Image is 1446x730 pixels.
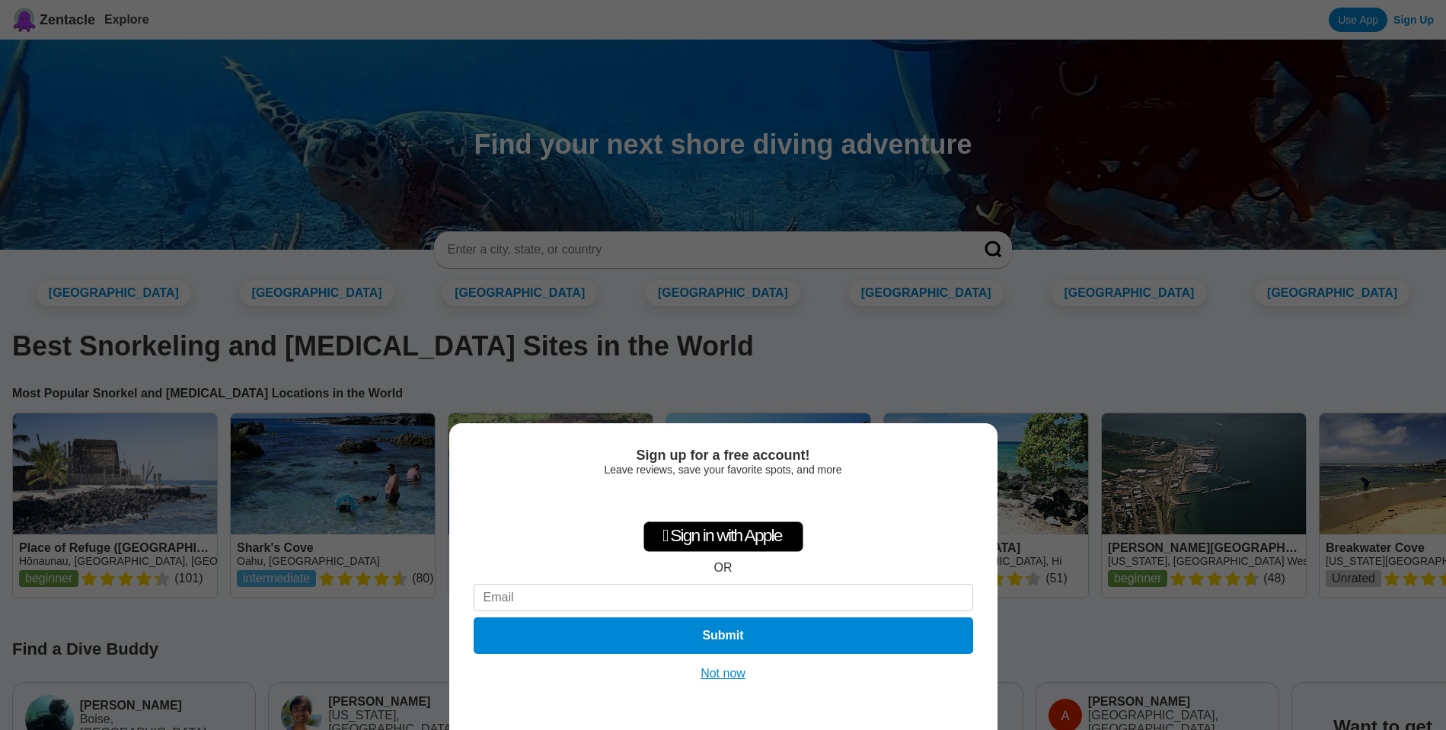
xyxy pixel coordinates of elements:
button: Submit [474,617,973,654]
iframe: Sign in with Google Button [646,483,800,517]
div: OR [714,561,733,575]
div: Leave reviews, save your favorite spots, and more [474,464,973,476]
button: Not now [696,666,750,681]
div: Sign up for a free account! [474,448,973,464]
div: Sign in with Apple [643,521,803,552]
input: Email [474,584,973,611]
